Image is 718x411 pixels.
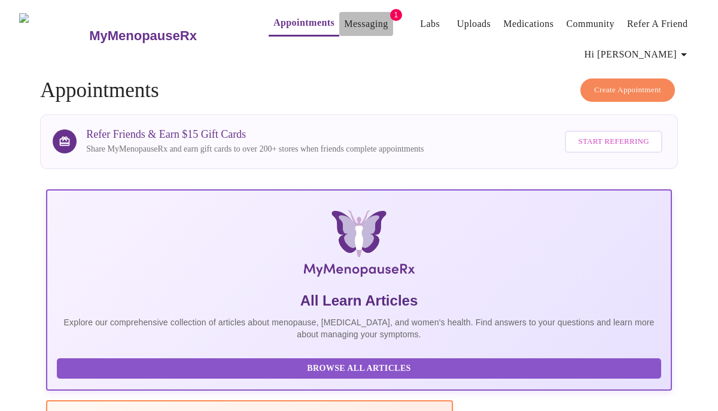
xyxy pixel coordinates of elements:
[562,125,665,159] a: Start Referring
[89,28,197,44] h3: MyMenopauseRx
[40,78,678,102] h4: Appointments
[390,9,402,21] span: 1
[594,83,661,97] span: Create Appointment
[622,12,693,36] button: Refer a Friend
[578,135,649,149] span: Start Referring
[420,16,440,32] a: Labs
[580,78,675,102] button: Create Appointment
[57,358,661,379] button: Browse All Articles
[57,362,664,373] a: Browse All Articles
[86,128,424,141] h3: Refer Friends & Earn $15 Gift Cards
[580,43,696,67] button: Hi [PERSON_NAME]
[151,210,567,282] img: MyMenopauseRx Logo
[566,16,614,32] a: Community
[411,12,449,36] button: Labs
[452,12,496,36] button: Uploads
[269,11,339,37] button: Appointments
[627,16,688,32] a: Refer a Friend
[561,12,619,36] button: Community
[57,291,661,310] h5: All Learn Articles
[498,12,558,36] button: Medications
[585,46,691,63] span: Hi [PERSON_NAME]
[69,361,649,376] span: Browse All Articles
[88,15,245,57] a: MyMenopauseRx
[273,14,334,31] a: Appointments
[565,131,662,153] button: Start Referring
[86,143,424,155] p: Share MyMenopauseRx and earn gift cards to over 200+ stores when friends complete appointments
[19,13,88,58] img: MyMenopauseRx Logo
[503,16,553,32] a: Medications
[457,16,491,32] a: Uploads
[339,12,393,36] button: Messaging
[344,16,388,32] a: Messaging
[57,316,661,340] p: Explore our comprehensive collection of articles about menopause, [MEDICAL_DATA], and women's hea...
